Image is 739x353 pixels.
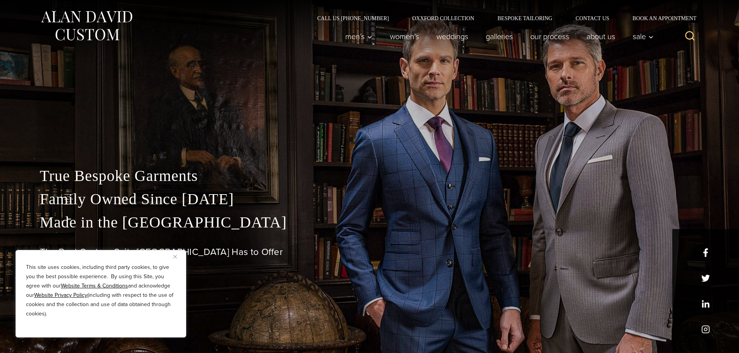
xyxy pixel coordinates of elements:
a: About Us [578,29,624,44]
a: weddings [427,29,477,44]
a: Contact Us [564,15,621,21]
a: Website Terms & Conditions [61,282,128,290]
nav: Secondary Navigation [306,15,699,21]
button: Close [173,252,183,261]
p: This site uses cookies, including third party cookies, to give you the best possible experience. ... [26,263,176,319]
span: Sale [633,33,654,40]
a: Oxxford Collection [400,15,486,21]
a: Book an Appointment [621,15,699,21]
a: Website Privacy Policy [34,291,87,299]
a: Bespoke Tailoring [486,15,564,21]
img: Close [173,255,177,258]
button: View Search Form [681,27,699,46]
a: Women’s [381,29,427,44]
a: Call Us [PHONE_NUMBER] [306,15,401,21]
a: Our Process [521,29,578,44]
span: Men’s [345,33,372,40]
nav: Primary Navigation [336,29,658,44]
a: Galleries [477,29,521,44]
h1: The Best Custom Suits [GEOGRAPHIC_DATA] Has to Offer [40,246,699,258]
img: Alan David Custom [40,9,133,43]
p: True Bespoke Garments Family Owned Since [DATE] Made in the [GEOGRAPHIC_DATA] [40,164,699,234]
